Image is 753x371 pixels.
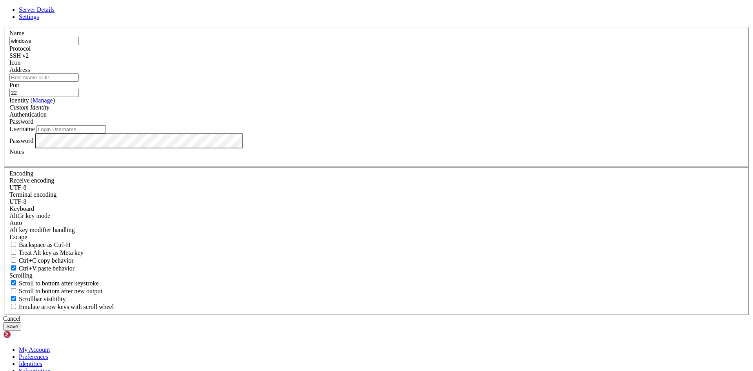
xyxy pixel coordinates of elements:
[9,111,47,118] label: Authentication
[9,227,75,233] label: Controls how the Alt key is handled. Escape: Send an ESC prefix. 8-Bit: Add 128 to the typed char...
[33,97,53,104] a: Manage
[9,104,49,111] i: Custom Identity
[9,265,75,272] label: Ctrl+V pastes if true, sends ^V to host if false. Ctrl+Shift+V sends ^V to host if true, pastes i...
[9,177,54,184] label: Set the expected encoding for data received from the host. If the encodings do not match, visual ...
[9,280,99,287] label: Whether to scroll to the bottom on any keystroke.
[9,73,79,82] input: Host Name or IP
[9,104,744,111] div: Custom Identity
[9,234,27,240] span: Escape
[9,212,50,219] label: Set the expected encoding for data received from the host. If the encodings do not match, visual ...
[9,288,102,294] label: Scroll to bottom after new output.
[9,257,74,264] label: Ctrl-C copies if true, send ^C to host if false. Ctrl-Shift-C sends ^C to host if true, copies if...
[19,303,114,310] span: Emulate arrow keys with scroll wheel
[9,59,20,66] label: Icon
[11,258,16,263] input: Ctrl+C copy behavior
[19,6,55,13] a: Server Details
[11,296,16,301] input: Scrollbar visibility
[9,234,744,241] div: Escape
[11,304,16,309] input: Emulate arrow keys with scroll wheel
[11,250,16,255] input: Treat Alt key as Meta key
[19,265,75,272] span: Ctrl+V paste behavior
[19,346,50,353] a: My Account
[9,184,27,191] span: UTF-8
[31,97,55,104] span: ( )
[11,242,16,247] input: Backspace as Ctrl-H
[9,52,29,59] span: SSH v2
[9,170,33,177] label: Encoding
[9,82,20,88] label: Port
[9,296,66,302] label: The vertical scrollbar mode.
[9,191,56,198] label: The default terminal encoding. ISO-2022 enables character map translations (like graphics maps). ...
[9,126,35,132] label: Username
[9,137,33,144] label: Password
[11,280,16,285] input: Scroll to bottom after keystroke
[9,198,744,205] div: UTF-8
[9,198,27,205] span: UTF-8
[9,249,84,256] label: Whether the Alt key acts as a Meta key or as a distinct Alt key.
[9,184,744,191] div: UTF-8
[19,280,99,287] span: Scroll to bottom after keystroke
[11,265,16,270] input: Ctrl+V paste behavior
[9,97,55,104] label: Identity
[9,241,71,248] label: If true, the backspace should send BS ('\x08', aka ^H). Otherwise the backspace key should send '...
[9,148,24,155] label: Notes
[9,272,33,279] label: Scrolling
[9,118,744,125] div: Password
[19,257,74,264] span: Ctrl+C copy behavior
[36,125,106,133] input: Login Username
[9,205,34,212] label: Keyboard
[9,303,114,310] label: When using the alternative screen buffer, and DECCKM (Application Cursor Keys) is active, mouse w...
[19,353,48,360] a: Preferences
[9,37,79,45] input: Server Name
[3,322,21,331] button: Save
[19,241,71,248] span: Backspace as Ctrl-H
[3,331,48,338] img: Shellngn
[19,360,42,367] a: Identities
[19,288,102,294] span: Scroll to bottom after new output
[9,45,31,52] label: Protocol
[9,219,744,227] div: Auto
[19,296,66,302] span: Scrollbar visibility
[9,89,79,97] input: Port Number
[19,13,39,20] a: Settings
[9,66,30,73] label: Address
[9,52,744,59] div: SSH v2
[9,219,22,226] span: Auto
[9,118,33,125] span: Password
[11,288,16,293] input: Scroll to bottom after new output
[9,30,24,37] label: Name
[19,249,84,256] span: Treat Alt key as Meta key
[3,315,750,322] div: Cancel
